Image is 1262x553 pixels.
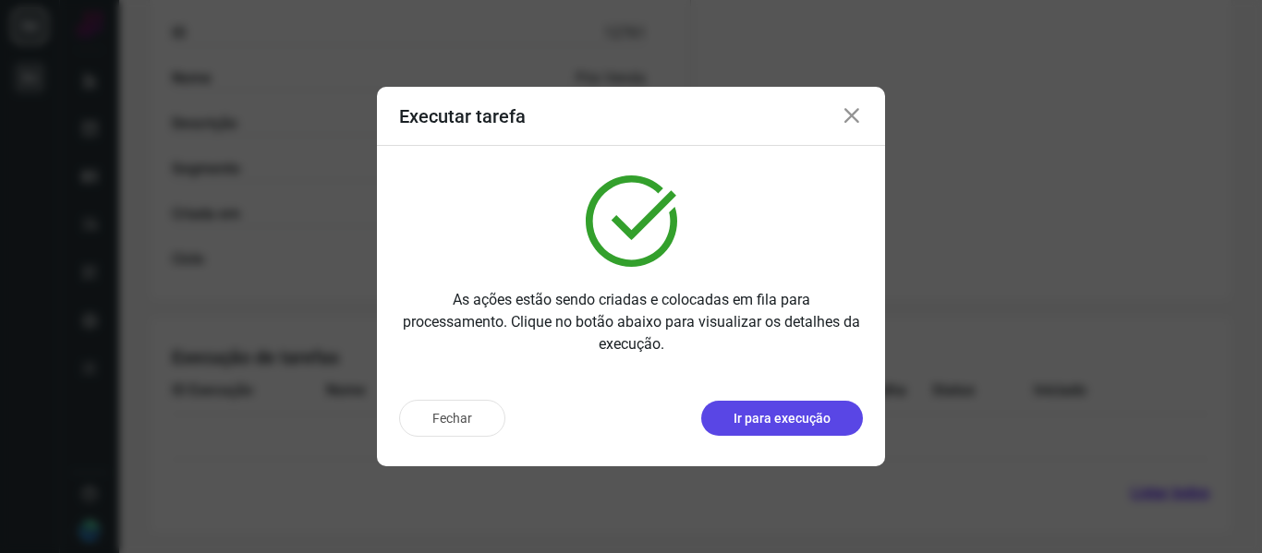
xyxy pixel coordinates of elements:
p: As ações estão sendo criadas e colocadas em fila para processamento. Clique no botão abaixo para ... [399,289,863,355]
p: Ir para execução [734,409,831,428]
button: Fechar [399,400,505,437]
h3: Executar tarefa [399,105,526,127]
button: Ir para execução [701,401,863,436]
img: verified.svg [586,175,677,267]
